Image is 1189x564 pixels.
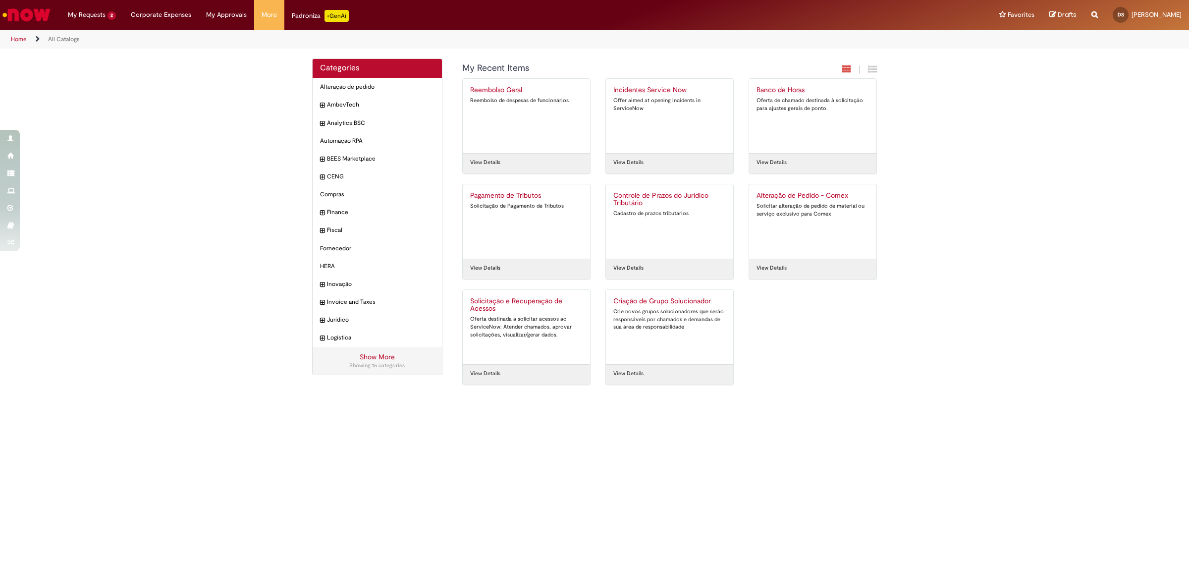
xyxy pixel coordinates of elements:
div: expand category Logística Logística [313,329,442,347]
h2: Incidentes Service Now [613,86,726,94]
div: Cadastro de prazos tributários [613,210,726,218]
div: Automação RPA [313,132,442,150]
div: expand category Finance Finance [313,203,442,222]
span: Inovação [327,280,434,288]
a: View Details [470,264,500,272]
span: DS [1118,11,1124,18]
span: Drafts [1058,10,1077,19]
div: expand category Invoice and Taxes Invoice and Taxes [313,293,442,311]
span: HERA [320,262,434,271]
a: View Details [470,370,500,378]
div: expand category Fiscal Fiscal [313,221,442,239]
a: Criação de Grupo Solucionador Crie novos grupos solucionadores que serão responsáveis por chamado... [606,290,733,364]
div: expand category Jurídico Jurídico [313,311,442,329]
div: expand category Inovação Inovação [313,275,442,293]
span: Jurídico [327,316,434,324]
div: Alteração de pedido [313,78,442,96]
i: expand category Fiscal [320,226,324,236]
span: | [859,64,861,75]
span: CENG [327,172,434,181]
i: Grid View [868,64,877,74]
span: Corporate Expenses [131,10,191,20]
span: Automação RPA [320,137,434,145]
div: Reembolso de despesas de funcionários [470,97,583,105]
ul: Categories [313,78,442,347]
a: Banco de Horas Oferta de chamado destinada à solicitação para ajustes gerais de ponto. [749,79,876,153]
h2: Banco de Horas [757,86,869,94]
span: Alteração de pedido [320,83,434,91]
div: expand category CENG CENG [313,168,442,186]
div: Compras [313,185,442,204]
i: expand category Inovação [320,280,324,290]
span: Fiscal [327,226,434,234]
span: Invoice and Taxes [327,298,434,306]
h2: Controle de Prazos do Jurídico Tributário [613,192,726,208]
div: expand category Analytics BSC Analytics BSC [313,114,442,132]
a: Reembolso Geral Reembolso de despesas de funcionários [463,79,590,153]
h1: {"description":"","title":"My Recent Items"} Category [462,63,770,73]
ul: Page breadcrumbs [7,30,785,49]
i: expand category CENG [320,172,324,182]
span: Finance [327,208,434,217]
h2: Categories [320,64,434,73]
a: View Details [613,370,644,378]
span: Logística [327,334,434,342]
h2: Reembolso Geral [470,86,583,94]
div: Crie novos grupos solucionadores que serão responsáveis por chamados e demandas de sua área de re... [613,308,726,331]
a: Alteração de Pedido - Comex Solicitar alteração de pedido de material ou serviço exclusivo para C... [749,184,876,259]
a: Drafts [1049,10,1077,20]
h2: Pagamento de Tributos [470,192,583,200]
i: expand category AmbevTech [320,101,324,111]
span: BEES Marketplace [327,155,434,163]
span: [PERSON_NAME] [1132,10,1182,19]
i: expand category Analytics BSC [320,119,324,129]
a: View Details [613,159,644,167]
span: My Requests [68,10,106,20]
span: AmbevTech [327,101,434,109]
a: All Catalogs [48,35,80,43]
h2: Criação de Grupo Solucionador [613,297,726,305]
div: Oferta de chamado destinada à solicitação para ajustes gerais de ponto. [757,97,869,112]
span: Fornecedor [320,244,434,253]
div: HERA [313,257,442,276]
div: Offer aimed at opening incidents in ServiceNow [613,97,726,112]
a: Show More [360,352,395,361]
i: expand category Logística [320,334,324,343]
a: View Details [757,159,787,167]
i: expand category Finance [320,208,324,218]
a: Solicitação e Recuperação de Acessos Oferta destinada a solicitar acessos ao ServiceNow: Atender ... [463,290,590,364]
span: More [262,10,277,20]
i: Card View [842,64,851,74]
a: Pagamento de Tributos Solicitação de Pagamento de Tributos [463,184,590,259]
a: View Details [757,264,787,272]
div: Oferta destinada a solicitar acessos ao ServiceNow: Atender chamados, aprovar solicitações, visua... [470,315,583,338]
a: Home [11,35,27,43]
img: ServiceNow [1,5,52,25]
div: Showing 15 categories [320,362,434,370]
span: 2 [108,11,116,20]
span: Analytics BSC [327,119,434,127]
i: expand category BEES Marketplace [320,155,324,165]
i: expand category Invoice and Taxes [320,298,324,308]
a: Incidentes Service Now Offer aimed at opening incidents in ServiceNow [606,79,733,153]
div: Solicitar alteração de pedido de material ou serviço exclusivo para Comex [757,202,869,218]
div: Fornecedor [313,239,442,258]
div: Solicitação de Pagamento de Tributos [470,202,583,210]
h2: Solicitação e Recuperação de Acessos [470,297,583,313]
h2: Alteração de Pedido - Comex [757,192,869,200]
i: expand category Jurídico [320,316,324,326]
a: View Details [613,264,644,272]
div: expand category AmbevTech AmbevTech [313,96,442,114]
span: Compras [320,190,434,199]
div: expand category BEES Marketplace BEES Marketplace [313,150,442,168]
p: +GenAi [324,10,349,22]
span: My Approvals [206,10,247,20]
a: View Details [470,159,500,167]
span: Favorites [1008,10,1034,20]
a: Controle de Prazos do Jurídico Tributário Cadastro de prazos tributários [606,184,733,259]
div: Padroniza [292,10,349,22]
